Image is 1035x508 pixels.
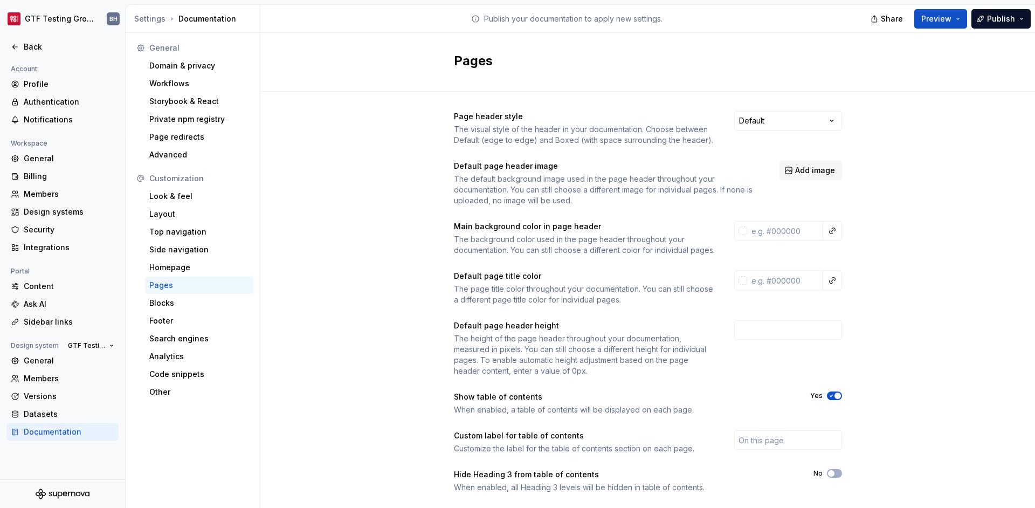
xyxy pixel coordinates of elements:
a: Versions [6,388,119,405]
div: Datasets [24,409,114,420]
div: Account [6,63,42,75]
div: Blocks [149,298,249,308]
div: Side navigation [149,244,249,255]
input: On this page [734,430,842,450]
a: General [6,352,119,369]
div: Page redirects [149,132,249,142]
div: Main background color in page header [454,221,715,232]
div: Security [24,224,114,235]
a: Homepage [145,259,253,276]
span: GTF Testing Grounds [68,341,105,350]
div: Advanced [149,149,249,160]
div: Top navigation [149,226,249,237]
div: Page header style [454,111,715,122]
a: Look & feel [145,188,253,205]
div: The visual style of the header in your documentation. Choose between Default (edge to edge) and B... [454,124,715,146]
a: Private npm registry [145,111,253,128]
a: Workflows [145,75,253,92]
a: Integrations [6,239,119,256]
div: Documentation [24,427,114,437]
a: Other [145,383,253,401]
div: Ask AI [24,299,114,310]
span: Preview [921,13,951,24]
div: Authentication [24,97,114,107]
div: The background color used in the page header throughout your documentation. You can still choose ... [454,234,715,256]
span: Publish [987,13,1015,24]
div: Back [24,42,114,52]
a: Content [6,278,119,295]
img: f4f33d50-0937-4074-a32a-c7cda971eed1.png [8,12,20,25]
a: Page redirects [145,128,253,146]
button: GTF Testing GroundsBH [2,7,123,31]
div: Look & feel [149,191,249,202]
div: General [24,153,114,164]
a: Search engines [145,330,253,347]
a: Blocks [145,294,253,312]
a: Advanced [145,146,253,163]
label: No [813,469,823,478]
div: Content [24,281,114,292]
div: Layout [149,209,249,219]
div: Other [149,387,249,397]
div: Default page title color [454,271,715,282]
a: Members [6,370,119,387]
div: Design systems [24,207,114,217]
div: Billing [24,171,114,182]
a: Members [6,186,119,203]
div: Analytics [149,351,249,362]
a: General [6,150,119,167]
a: Side navigation [145,241,253,258]
svg: Supernova Logo [36,489,89,499]
input: e.g. #000000 [747,271,823,290]
input: e.g. #000000 [747,221,823,241]
a: Documentation [6,423,119,441]
p: Publish your documentation to apply new settings. [484,13,663,24]
button: Settings [134,13,165,24]
h2: Pages [454,52,829,70]
div: Search engines [149,333,249,344]
a: Layout [145,205,253,223]
div: Profile [24,79,114,90]
div: Integrations [24,242,114,253]
div: Custom label for table of contents [454,430,715,441]
div: Members [24,373,114,384]
a: Pages [145,277,253,294]
a: Back [6,38,119,56]
div: Storybook & React [149,96,249,107]
a: Design systems [6,203,119,221]
div: When enabled, a table of contents will be displayed on each page. [454,404,791,415]
div: Workspace [6,137,52,150]
div: Customize the label for the table of contents section on each page. [454,443,715,454]
div: Sidebar links [24,317,114,327]
div: Code snippets [149,369,249,380]
button: Share [865,9,910,29]
a: Authentication [6,93,119,111]
a: Analytics [145,348,253,365]
div: Workflows [149,78,249,89]
div: General [149,43,249,53]
span: Add image [795,165,835,176]
div: Domain & privacy [149,60,249,71]
div: Hide Heading 3 from table of contents [454,469,794,480]
div: Design system [6,339,63,352]
div: General [24,355,114,366]
div: Private npm registry [149,114,249,125]
div: Documentation [134,13,256,24]
div: GTF Testing Grounds [25,13,94,24]
button: Preview [914,9,967,29]
div: Customization [149,173,249,184]
div: The height of the page header throughout your documentation, measured in pixels. You can still ch... [454,333,715,376]
a: Security [6,221,119,238]
a: Notifications [6,111,119,128]
div: When enabled, all Heading 3 levels will be hidden in table of contents. [454,482,794,493]
button: Add image [779,161,842,180]
label: Yes [810,392,823,400]
div: Show table of contents [454,392,791,402]
a: Ask AI [6,296,119,313]
div: Homepage [149,262,249,273]
a: Top navigation [145,223,253,241]
a: Domain & privacy [145,57,253,74]
button: Publish [971,9,1031,29]
a: Profile [6,75,119,93]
